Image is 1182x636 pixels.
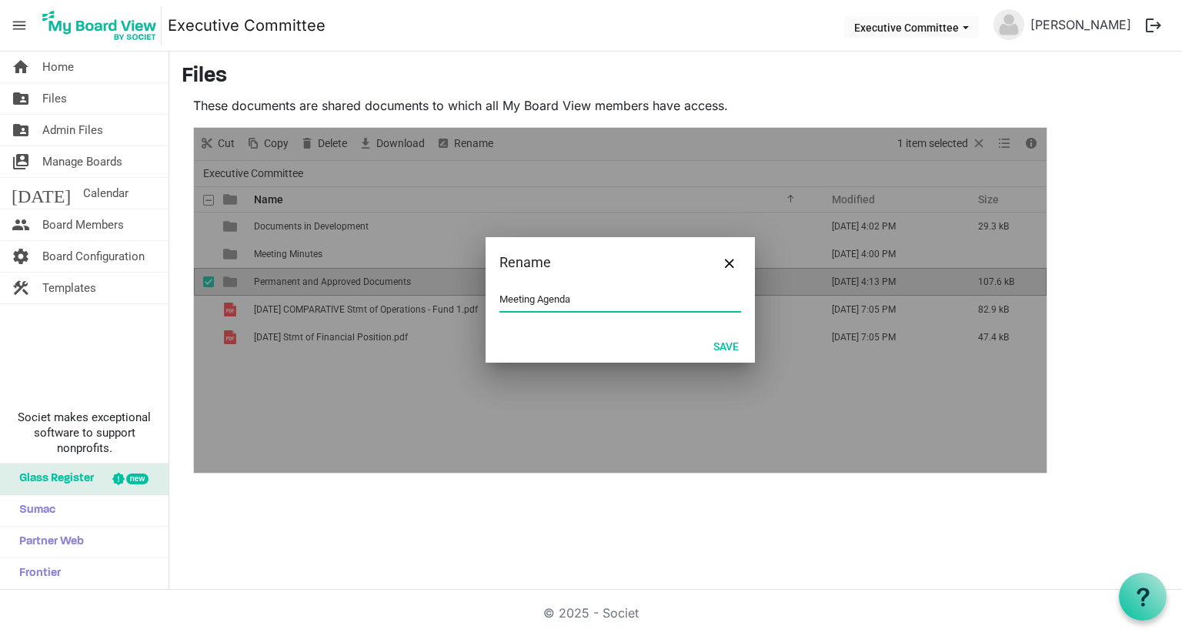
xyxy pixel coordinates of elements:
[12,464,94,494] span: Glass Register
[12,273,30,303] span: construction
[42,52,74,82] span: Home
[193,96,1047,115] p: These documents are shared documents to which all My Board View members have access.
[38,6,168,45] a: My Board View Logo
[83,178,129,209] span: Calendar
[42,209,124,240] span: Board Members
[38,6,162,45] img: My Board View Logo
[703,335,749,356] button: Save
[499,251,693,274] div: Rename
[1137,9,1170,42] button: logout
[499,288,741,311] input: Enter your new name
[42,273,96,303] span: Templates
[12,495,55,526] span: Sumac
[718,251,741,274] button: Close
[12,527,84,557] span: Partner Web
[42,115,103,146] span: Admin Files
[7,410,162,456] span: Societ makes exceptional software to support nonprofits.
[844,16,979,38] button: Executive Committee dropdownbutton
[12,241,30,272] span: settings
[12,558,61,589] span: Frontier
[12,209,30,240] span: people
[42,241,145,272] span: Board Configuration
[12,83,30,114] span: folder_shared
[1024,9,1137,40] a: [PERSON_NAME]
[42,83,67,114] span: Files
[543,605,639,621] a: © 2025 - Societ
[12,146,30,177] span: switch_account
[5,11,34,40] span: menu
[182,64,1170,90] h3: Files
[993,9,1024,40] img: no-profile-picture.svg
[12,178,71,209] span: [DATE]
[12,115,30,146] span: folder_shared
[126,474,149,484] div: new
[42,146,122,177] span: Manage Boards
[12,52,30,82] span: home
[168,10,326,41] a: Executive Committee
